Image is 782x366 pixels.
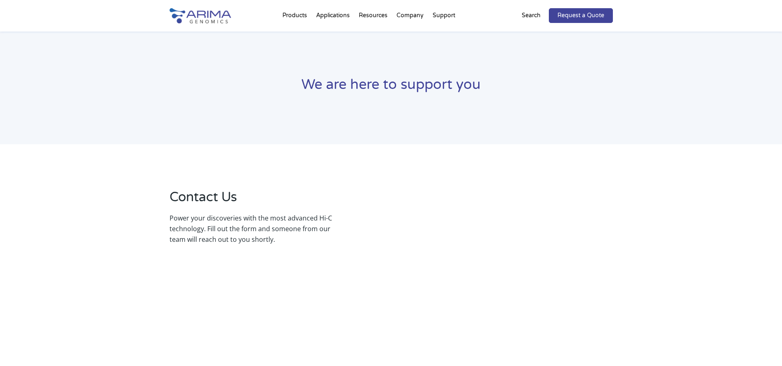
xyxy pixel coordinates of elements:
[170,8,231,23] img: Arima-Genomics-logo
[170,188,332,213] h2: Contact Us
[170,213,332,245] p: Power your discoveries with the most advanced Hi-C technology. Fill out the form and someone from...
[549,8,613,23] a: Request a Quote
[522,10,541,21] p: Search
[170,75,613,100] h1: We are here to support you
